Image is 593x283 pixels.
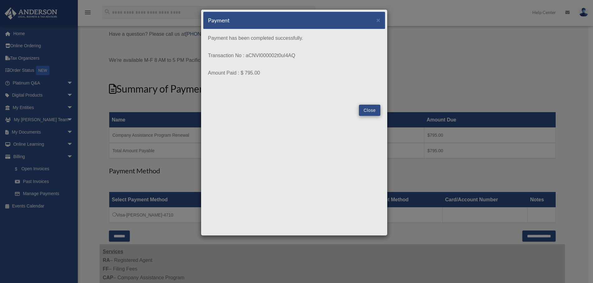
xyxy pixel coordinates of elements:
p: Payment has been completed successfully. [208,34,380,43]
p: Amount Paid : $ 795.00 [208,69,380,77]
button: Close [376,17,380,23]
p: Transaction No : aCNVI000002t0uI4AQ [208,51,380,60]
h5: Payment [208,16,230,24]
span: × [376,16,380,24]
button: Close [359,105,380,116]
